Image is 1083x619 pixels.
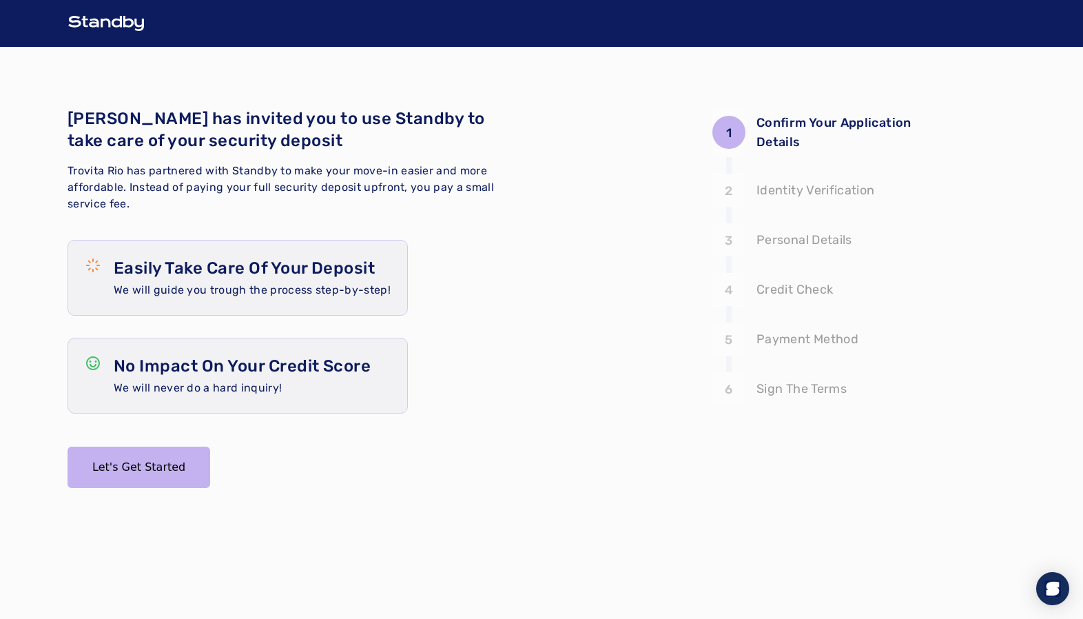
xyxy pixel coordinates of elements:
[68,164,494,210] span: Trovita Rio has partnered with Standby to make your move-in easier and more affordable. Instead o...
[756,329,858,349] p: Payment Method
[725,380,732,399] p: 6
[1036,572,1069,605] div: Open Intercom Messenger
[756,230,852,250] p: Personal Details
[114,380,371,396] p: We will never do a hard inquiry!
[756,113,922,152] p: Confirm Your Application Details
[725,231,732,250] p: 3
[726,123,732,143] p: 1
[756,280,833,299] p: Credit Check
[756,181,875,200] p: Identity Verification
[725,330,732,349] p: 5
[114,257,391,279] p: Easily Take Care Of Your Deposit
[114,282,391,298] p: We will guide you trough the process step-by-step!
[756,379,847,398] p: Sign The Terms
[68,109,485,150] span: [PERSON_NAME] has invited you to use Standby to take care of your security deposit
[725,281,733,300] p: 4
[725,181,732,201] p: 2
[68,447,210,488] button: Let's Get Started
[114,355,371,377] p: No Impact On Your Credit Score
